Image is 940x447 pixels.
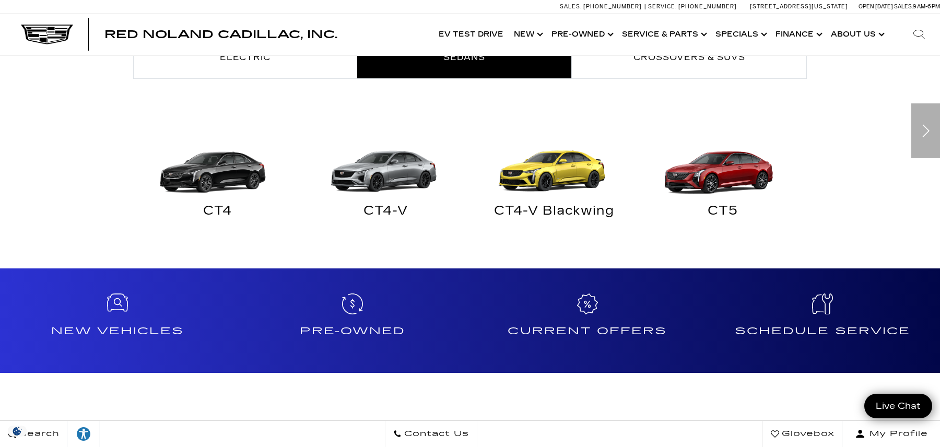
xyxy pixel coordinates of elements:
div: Next slide [911,103,940,158]
h4: New Vehicles [4,323,231,339]
a: Red Noland Cadillac, Inc. [104,29,337,40]
img: Cadillac Dark Logo with Cadillac White Text [21,25,73,44]
h4: Current Offers [474,323,701,339]
div: Sedans [133,120,807,228]
img: CT5 [644,120,802,198]
a: About Us [826,14,888,55]
span: My Profile [865,427,928,441]
div: Explore your accessibility options [68,426,99,442]
span: Live Chat [871,400,926,412]
span: Electric [220,52,271,62]
a: Live Chat [864,394,932,418]
button: Open user profile menu [843,421,940,447]
span: Contact Us [402,427,469,441]
section: Click to Open Cookie Consent Modal [5,426,29,437]
li: Electric [133,36,357,79]
a: CT4 CT4 [133,120,302,228]
img: Opt-Out Icon [5,426,29,437]
a: Current Offers [470,268,705,373]
a: New [509,14,546,55]
span: [PHONE_NUMBER] [583,3,642,10]
a: CT4-V CT4-V [302,120,471,228]
img: CT4-V [307,120,465,198]
span: Sales: [560,3,582,10]
a: Service & Parts [617,14,710,55]
span: Glovebox [779,427,835,441]
span: Sales: [894,3,913,10]
div: CT4-V [310,206,463,220]
a: Glovebox [762,421,843,447]
span: Open [DATE] [859,3,893,10]
a: Service: [PHONE_NUMBER] [644,4,739,9]
a: Pre-Owned [235,268,470,373]
a: [STREET_ADDRESS][US_STATE] [750,3,848,10]
span: Crossovers & SUVs [633,52,745,62]
span: 9 AM-6 PM [913,3,940,10]
span: Red Noland Cadillac, Inc. [104,28,337,41]
span: Service: [648,3,677,10]
div: CT4-V Blackwing [478,206,631,220]
h4: Pre-Owned [239,323,466,339]
li: Sedans [357,36,572,79]
span: Sedans [443,52,485,62]
div: CT4 [141,206,294,220]
img: CT4-V Blackwing [475,120,633,198]
a: Schedule Service [705,268,940,373]
a: CT4-V Blackwing CT4-V Blackwing [470,120,639,228]
a: Finance [770,14,826,55]
span: [PHONE_NUMBER] [678,3,737,10]
a: Explore your accessibility options [68,421,100,447]
span: Search [16,427,60,441]
a: Contact Us [385,421,477,447]
li: Crossovers & SUVs [572,36,807,79]
a: Specials [710,14,770,55]
a: CT5 CT5 [639,120,807,228]
div: CT5 [647,206,800,220]
div: Search [898,14,940,55]
h4: Schedule Service [709,323,936,339]
img: CT4 [136,120,294,198]
a: EV Test Drive [433,14,509,55]
a: Sales: [PHONE_NUMBER] [560,4,644,9]
a: Pre-Owned [546,14,617,55]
